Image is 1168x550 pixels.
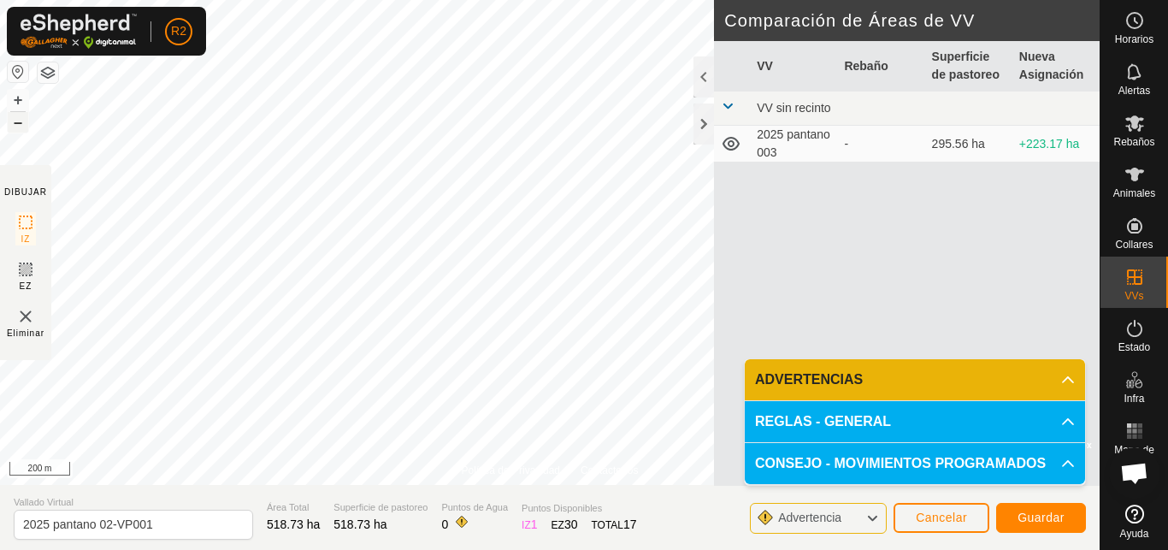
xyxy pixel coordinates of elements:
[8,90,28,110] button: +
[1105,445,1164,465] span: Mapa de Calor
[623,517,637,531] span: 17
[333,500,428,515] span: Superficie de pastoreo
[1113,137,1154,147] span: Rebaños
[1018,511,1065,524] span: Guardar
[1012,126,1100,163] td: +223.17 ha
[745,359,1085,400] p-accordion-header: ADVERTENCIAS
[8,112,28,133] button: –
[1118,342,1150,352] span: Estado
[522,501,637,516] span: Puntos Disponibles
[1109,447,1160,499] div: Chat abierto
[1012,41,1100,92] th: Nueva Asignación
[755,411,891,432] span: REGLAS - GENERAL
[21,14,137,49] img: Logo Gallagher
[171,22,186,40] span: R2
[267,517,320,531] span: 518.73 ha
[7,327,44,340] span: Eliminar
[916,511,967,524] span: Cancelar
[837,41,924,92] th: Rebaño
[745,401,1085,442] p-accordion-header: REGLAS - GENERAL
[894,503,989,533] button: Cancelar
[20,280,32,293] span: EZ
[1115,34,1153,44] span: Horarios
[38,62,58,83] button: Capas del Mapa
[724,10,1100,31] h2: Comparación de Áreas de VV
[757,101,830,115] span: VV sin recinto
[996,503,1086,533] button: Guardar
[4,186,47,198] div: DIBUJAR
[844,135,917,153] div: -
[1100,498,1168,546] a: Ayuda
[522,516,537,534] div: IZ
[925,41,1012,92] th: Superficie de pastoreo
[1118,86,1150,96] span: Alertas
[778,511,841,524] span: Advertencia
[925,126,1012,163] td: 295.56 ha
[591,516,636,534] div: TOTAL
[8,62,28,82] button: Restablecer Mapa
[1124,393,1144,404] span: Infra
[441,500,508,515] span: Puntos de Agua
[21,233,31,245] span: IZ
[1115,240,1153,250] span: Collares
[1124,291,1143,301] span: VVs
[552,516,578,534] div: EZ
[14,495,253,510] span: Vallado Virtual
[267,500,320,515] span: Área Total
[441,517,448,531] span: 0
[755,370,863,390] span: ADVERTENCIAS
[333,517,386,531] span: 518.73 ha
[1120,529,1149,539] span: Ayuda
[745,443,1085,484] p-accordion-header: CONSEJO - MOVIMIENTOS PROGRAMADOS
[15,306,36,327] img: VV
[750,126,837,163] td: 2025 pantano 003
[581,463,638,478] a: Contáctenos
[755,453,1046,474] span: CONSEJO - MOVIMIENTOS PROGRAMADOS
[531,517,538,531] span: 1
[564,517,578,531] span: 30
[1113,188,1155,198] span: Animales
[750,41,837,92] th: VV
[462,463,560,478] a: Política de Privacidad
